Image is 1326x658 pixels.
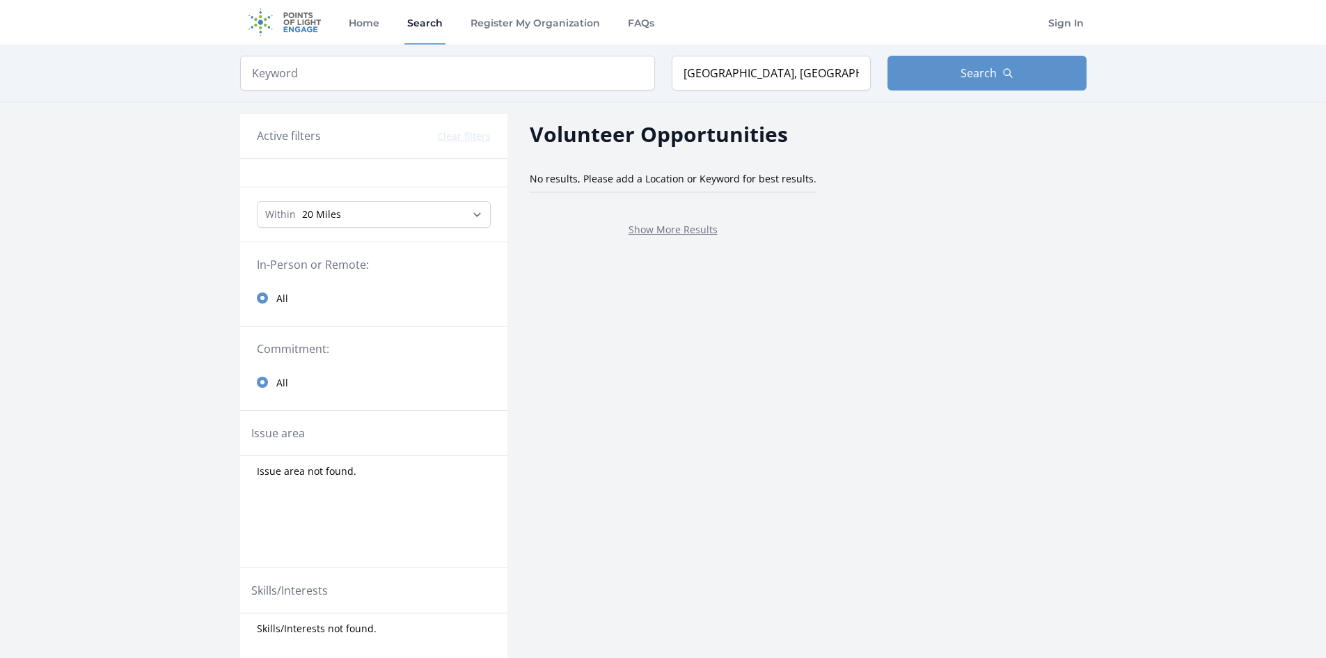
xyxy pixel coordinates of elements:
[276,292,288,306] span: All
[251,425,305,441] legend: Issue area
[240,284,507,312] a: All
[257,464,356,478] span: Issue area not found.
[240,368,507,396] a: All
[251,582,328,599] legend: Skills/Interests
[437,130,491,143] button: Clear filters
[530,172,816,185] span: No results, Please add a Location or Keyword for best results.
[257,256,491,273] legend: In-Person or Remote:
[257,622,377,636] span: Skills/Interests not found.
[257,340,491,357] legend: Commitment:
[672,56,871,91] input: Location
[257,127,321,144] h3: Active filters
[629,223,718,236] a: Show More Results
[276,376,288,390] span: All
[887,56,1087,91] button: Search
[961,65,997,81] span: Search
[530,118,788,150] h2: Volunteer Opportunities
[240,56,655,91] input: Keyword
[257,201,491,228] select: Search Radius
